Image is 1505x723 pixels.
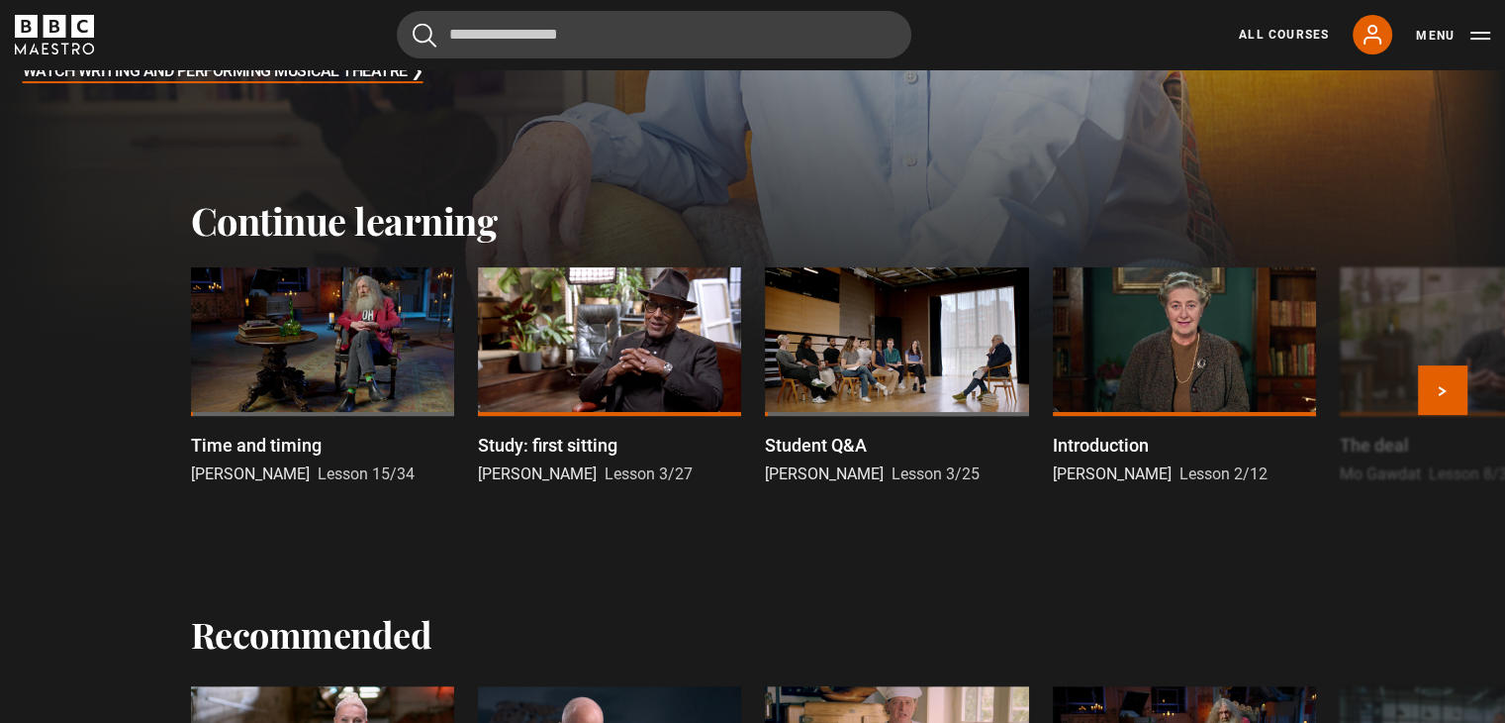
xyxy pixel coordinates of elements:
[191,267,454,486] a: Time and timing [PERSON_NAME] Lesson 15/34
[23,57,423,87] h3: Watch Writing and Performing Musical Theatre ❯
[15,15,94,54] svg: BBC Maestro
[765,465,884,483] span: [PERSON_NAME]
[1179,465,1268,483] span: Lesson 2/12
[605,465,693,483] span: Lesson 3/27
[191,465,310,483] span: [PERSON_NAME]
[397,11,911,58] input: Search
[1340,465,1421,483] span: Mo Gawdat
[478,432,617,459] p: Study: first sitting
[1416,26,1490,46] button: Toggle navigation
[1340,432,1409,459] p: The deal
[318,465,415,483] span: Lesson 15/34
[191,613,432,655] h2: Recommended
[1053,465,1172,483] span: [PERSON_NAME]
[1239,26,1329,44] a: All Courses
[413,23,436,48] button: Submit the search query
[1053,432,1149,459] p: Introduction
[191,198,1315,244] h2: Continue learning
[765,267,1028,486] a: Student Q&A [PERSON_NAME] Lesson 3/25
[765,432,867,459] p: Student Q&A
[478,267,741,486] a: Study: first sitting [PERSON_NAME] Lesson 3/27
[892,465,980,483] span: Lesson 3/25
[191,432,322,459] p: Time and timing
[478,465,597,483] span: [PERSON_NAME]
[1053,267,1316,486] a: Introduction [PERSON_NAME] Lesson 2/12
